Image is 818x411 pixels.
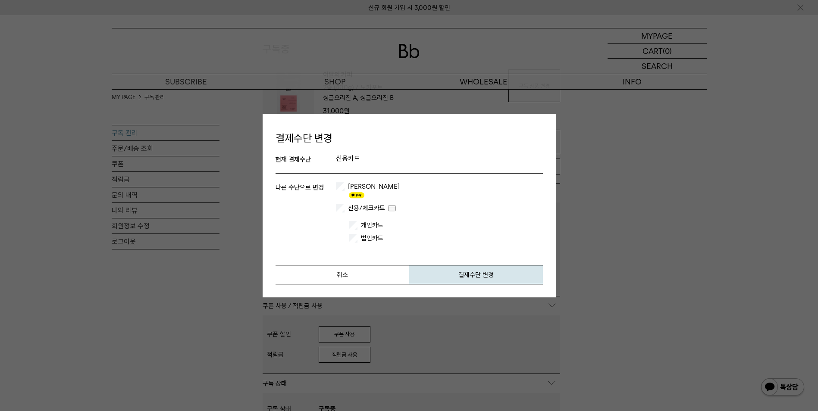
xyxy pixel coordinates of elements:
[336,154,543,165] p: 신용카드
[359,221,413,230] label: 개인카드
[276,265,409,284] button: 취소
[357,234,387,243] label: 법인카드
[346,182,400,199] label: [PERSON_NAME]
[276,182,327,247] p: 다른 수단으로 변경
[276,127,543,150] h1: 결제수단 변경
[409,265,543,284] button: 결제수단 변경
[276,154,327,165] h5: 현재 결제수단
[349,192,364,198] img: 카카오페이
[346,204,397,212] label: 신용/체크카드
